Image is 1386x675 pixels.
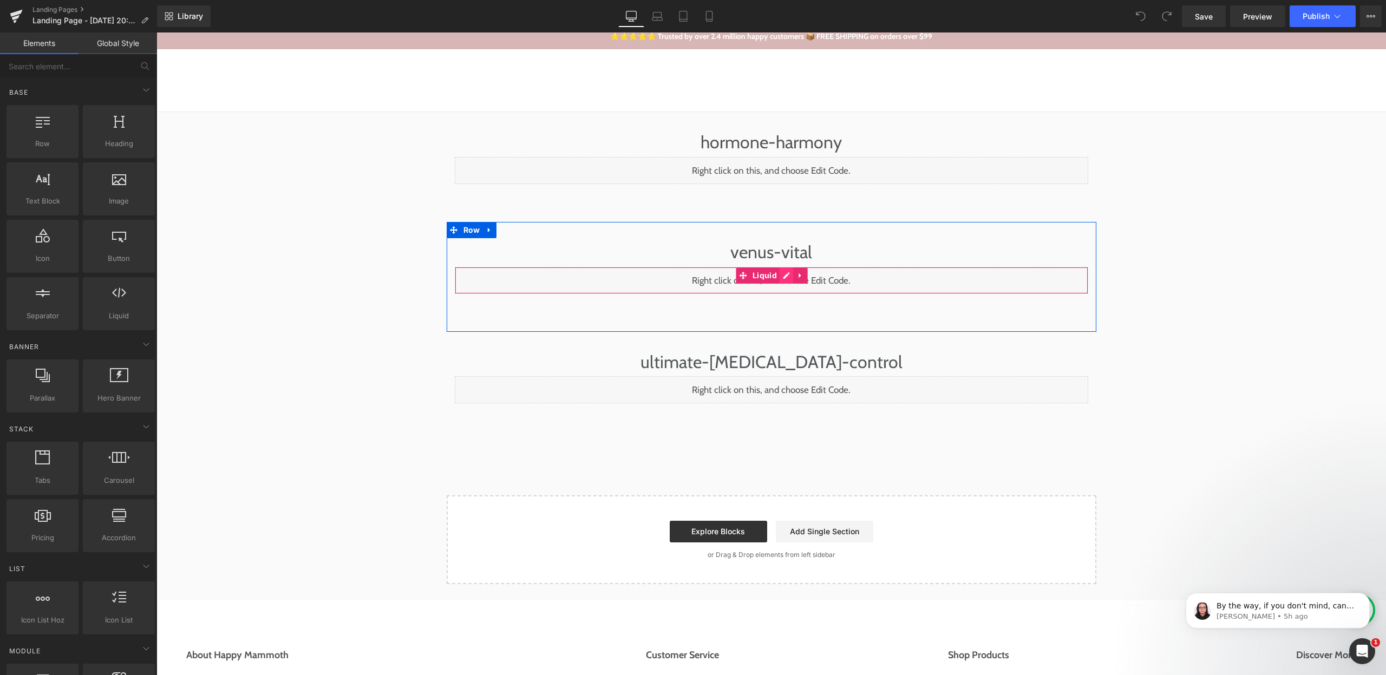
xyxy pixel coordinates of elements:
[86,614,152,626] span: Icon List
[298,206,932,234] h1: venus-vital
[10,195,75,207] span: Text Block
[1130,5,1152,27] button: Undo
[1290,5,1356,27] button: Publish
[1140,608,1200,638] button: Discover More
[86,392,152,404] span: Hero Banner
[178,11,203,21] span: Library
[10,532,75,543] span: Pricing
[1371,638,1380,647] span: 1
[298,316,932,344] h1: ultimate-[MEDICAL_DATA]-control
[8,563,27,574] span: List
[489,608,586,638] button: Customer Service
[157,5,211,27] a: New Library
[1349,638,1375,664] iframe: Intercom live chat
[1360,5,1382,27] button: More
[47,31,185,159] span: By the way, if you don't mind, can I ask for a quick favor? If you have a moment, we’d greatly ap...
[86,310,152,322] span: Liquid
[86,138,152,149] span: Heading
[1195,11,1213,22] span: Save
[593,235,623,251] span: Liquid
[696,5,722,27] a: Mobile
[10,614,75,626] span: Icon List Hoz
[8,342,40,352] span: Banner
[47,42,187,51] p: Message from Nathan, sent 5h ago
[792,608,934,638] button: Shop Products
[86,253,152,264] span: Button
[10,310,75,322] span: Separator
[86,475,152,486] span: Carousel
[8,87,29,97] span: Base
[79,32,157,54] a: Global Style
[619,488,717,510] a: Add Single Section
[308,519,923,526] p: or Drag & Drop elements from left sidebar
[644,5,670,27] a: Laptop
[10,392,75,404] span: Parallax
[30,608,284,638] button: About Happy Mammoth
[637,235,651,251] a: Expand / Collapse
[32,5,157,14] a: Landing Pages
[670,5,696,27] a: Tablet
[86,532,152,543] span: Accordion
[618,5,644,27] a: Desktop
[304,189,326,206] span: Row
[10,253,75,264] span: Icon
[10,138,75,149] span: Row
[1169,570,1386,646] iframe: Intercom notifications message
[8,646,42,656] span: Module
[86,195,152,207] span: Image
[10,475,75,486] span: Tabs
[513,488,611,510] a: Explore Blocks
[1156,5,1178,27] button: Redo
[32,16,136,25] span: Landing Page - [DATE] 20:57:48
[1243,11,1272,22] span: Preview
[1303,12,1330,21] span: Publish
[8,424,35,434] span: Stack
[298,96,932,124] h1: hormone-harmony
[1230,5,1285,27] a: Preview
[326,189,340,206] a: Expand / Collapse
